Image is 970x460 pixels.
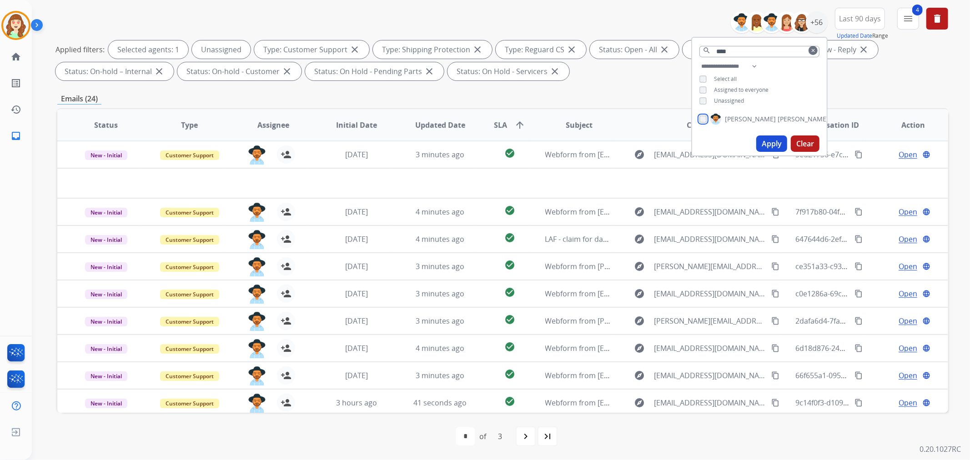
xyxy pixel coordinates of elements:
[864,109,948,141] th: Action
[835,8,885,30] button: Last 90 days
[345,343,368,353] span: [DATE]
[424,66,435,77] mat-icon: close
[545,150,751,160] span: Webform from [EMAIL_ADDRESS][DOMAIN_NAME] on [DATE]
[85,262,127,272] span: New - Initial
[796,207,931,217] span: 7f917b80-04fd-43b7-a2f0-a836ccbb8bfd
[796,289,935,299] span: c0e1286a-69c1-41e4-a354-d45960367336
[922,399,930,407] mat-icon: language
[345,207,368,217] span: [DATE]
[899,206,917,217] span: Open
[336,398,377,408] span: 3 hours ago
[899,397,917,408] span: Open
[10,78,21,89] mat-icon: list_alt
[160,317,219,326] span: Customer Support
[160,150,219,160] span: Customer Support
[181,120,198,130] span: Type
[85,150,127,160] span: New - Initial
[254,40,369,59] div: Type: Customer Support
[504,148,515,159] mat-icon: check_circle
[160,344,219,354] span: Customer Support
[248,339,266,358] img: agent-avatar
[899,370,917,381] span: Open
[545,261,864,271] span: Webform from [PERSON_NAME][EMAIL_ADDRESS][PERSON_NAME][DOMAIN_NAME] on [DATE]
[416,316,464,326] span: 3 minutes ago
[634,261,645,272] mat-icon: explore
[336,120,377,130] span: Initial Date
[714,75,737,83] span: Select all
[248,312,266,331] img: agent-avatar
[801,120,859,130] span: Conversation ID
[85,344,127,354] span: New - Initial
[858,44,869,55] mat-icon: close
[654,288,766,299] span: [EMAIL_ADDRESS][DOMAIN_NAME]
[281,66,292,77] mat-icon: close
[160,235,219,245] span: Customer Support
[922,317,930,325] mat-icon: language
[922,208,930,216] mat-icon: language
[496,40,586,59] div: Type: Reguard CS
[714,97,744,105] span: Unassigned
[345,289,368,299] span: [DATE]
[248,257,266,276] img: agent-avatar
[839,17,881,20] span: Last 90 days
[922,235,930,243] mat-icon: language
[796,398,933,408] span: 9c14f0f3-d109-4e52-83b0-c4c6b28e64d3
[10,104,21,115] mat-icon: history
[55,44,105,55] p: Applied filters:
[810,48,816,53] mat-icon: clear
[903,13,914,24] mat-icon: menu
[659,44,670,55] mat-icon: close
[248,145,266,165] img: agent-avatar
[634,234,645,245] mat-icon: explore
[57,93,101,105] p: Emails (24)
[416,370,464,380] span: 3 minutes ago
[796,234,935,244] span: 647644d6-2ef5-4067-837b-1841be541e63
[654,397,766,408] span: [EMAIL_ADDRESS][DOMAIN_NAME]
[248,230,266,249] img: agent-avatar
[590,40,679,59] div: Status: Open - All
[634,149,645,160] mat-icon: explore
[899,261,917,272] span: Open
[922,371,930,380] mat-icon: language
[545,289,751,299] span: Webform from [EMAIL_ADDRESS][DOMAIN_NAME] on [DATE]
[416,150,464,160] span: 3 minutes ago
[85,208,127,217] span: New - Initial
[305,62,444,80] div: Status: On Hold - Pending Parts
[899,315,917,326] span: Open
[345,316,368,326] span: [DATE]
[85,235,127,245] span: New - Initial
[725,115,776,124] span: [PERSON_NAME]
[160,262,219,272] span: Customer Support
[634,206,645,217] mat-icon: explore
[854,371,863,380] mat-icon: content_copy
[654,370,766,381] span: [EMAIL_ADDRESS][DOMAIN_NAME]
[899,288,917,299] span: Open
[345,370,368,380] span: [DATE]
[504,205,515,216] mat-icon: check_circle
[10,51,21,62] mat-icon: home
[248,203,266,222] img: agent-avatar
[281,234,292,245] mat-icon: person_add
[796,316,931,326] span: 2dafa6d4-7fa0-4fca-a6a7-aa866d7e9a51
[654,206,766,217] span: [EMAIL_ADDRESS][DOMAIN_NAME]
[248,285,266,304] img: agent-avatar
[85,371,127,381] span: New - Initial
[922,344,930,352] mat-icon: language
[854,317,863,325] mat-icon: content_copy
[771,399,779,407] mat-icon: content_copy
[899,149,917,160] span: Open
[281,370,292,381] mat-icon: person_add
[85,290,127,299] span: New - Initial
[10,130,21,141] mat-icon: inbox
[854,262,863,270] mat-icon: content_copy
[416,234,464,244] span: 4 minutes ago
[756,135,787,152] button: Apply
[854,344,863,352] mat-icon: content_copy
[932,13,943,24] mat-icon: delete
[654,234,766,245] span: [EMAIL_ADDRESS][DOMAIN_NAME]
[899,234,917,245] span: Open
[771,344,779,352] mat-icon: content_copy
[257,120,289,130] span: Assignee
[854,290,863,298] mat-icon: content_copy
[160,290,219,299] span: Customer Support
